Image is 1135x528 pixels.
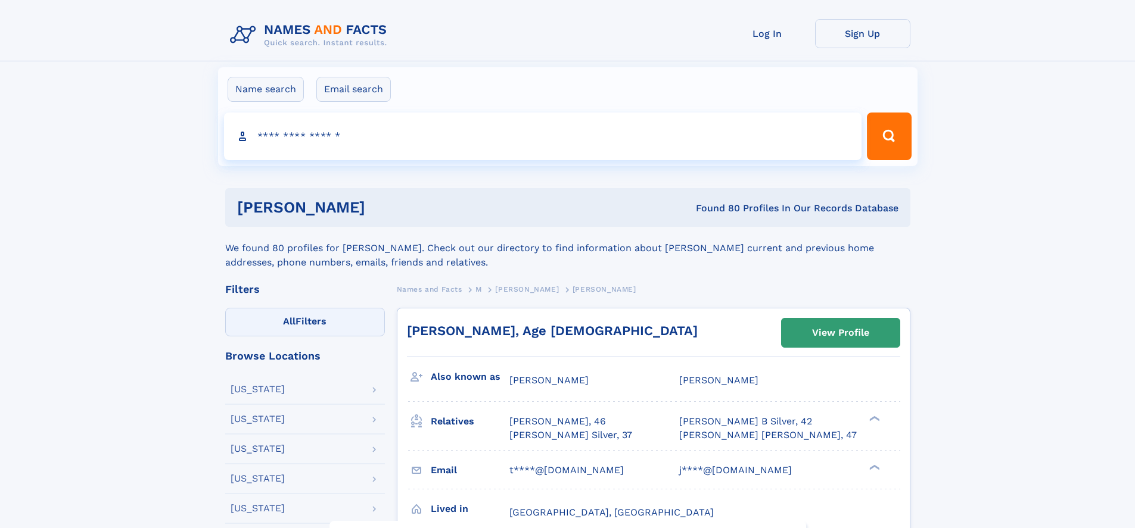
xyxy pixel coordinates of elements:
a: Log In [720,19,815,48]
img: Logo Names and Facts [225,19,397,51]
span: [PERSON_NAME] [509,374,589,386]
a: M [475,282,482,296]
div: We found 80 profiles for [PERSON_NAME]. Check out our directory to find information about [PERSON... [225,227,910,270]
span: [PERSON_NAME] [495,285,559,293]
a: [PERSON_NAME], 46 [509,415,606,428]
div: Found 80 Profiles In Our Records Database [530,202,898,215]
a: View Profile [782,318,900,347]
label: Email search [316,77,391,102]
label: Filters [225,308,385,336]
label: Name search [228,77,304,102]
div: [US_STATE] [231,444,285,454]
h3: Relatives [431,411,509,432]
a: [PERSON_NAME] B Silver, 42 [679,415,812,428]
h3: Also known as [431,367,509,387]
a: [PERSON_NAME], Age [DEMOGRAPHIC_DATA] [407,323,698,338]
span: [PERSON_NAME] [679,374,758,386]
span: [PERSON_NAME] [573,285,636,293]
button: Search Button [867,113,911,160]
a: [PERSON_NAME] [495,282,559,296]
div: View Profile [812,319,869,346]
input: search input [224,113,862,160]
h1: [PERSON_NAME] [237,200,531,215]
h3: Lived in [431,499,509,519]
div: [US_STATE] [231,474,285,483]
div: [US_STATE] [231,414,285,424]
span: All [283,315,296,327]
a: [PERSON_NAME] Silver, 37 [509,429,632,442]
div: ❯ [866,415,881,423]
a: [PERSON_NAME] [PERSON_NAME], 47 [679,429,857,442]
div: Filters [225,284,385,295]
a: Names and Facts [397,282,462,296]
span: [GEOGRAPHIC_DATA], [GEOGRAPHIC_DATA] [509,507,714,518]
div: ❯ [866,463,881,471]
div: [US_STATE] [231,504,285,513]
h3: Email [431,460,509,480]
div: [US_STATE] [231,385,285,394]
span: M [475,285,482,293]
div: Browse Locations [225,351,385,361]
a: Sign Up [815,19,910,48]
